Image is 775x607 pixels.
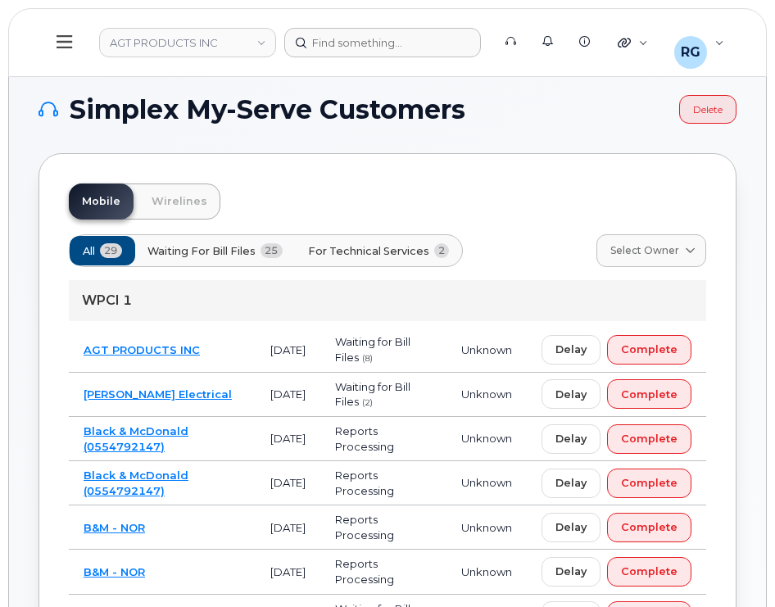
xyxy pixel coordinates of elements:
[610,243,679,258] span: Select Owner
[542,379,601,409] button: Delay
[542,557,601,587] button: Delay
[607,513,691,542] button: Complete
[362,397,373,408] span: (2)
[147,243,256,259] span: Waiting for Bill Files
[308,243,429,259] span: For Technical Services
[621,519,678,535] span: Complete
[461,476,512,489] span: Unknown
[69,280,706,321] div: WPCI 1
[607,469,691,498] button: Complete
[84,424,188,453] a: Black & McDonald (0554792147)
[542,513,601,542] button: Delay
[84,521,145,534] a: B&M - NOR
[461,387,512,401] span: Unknown
[261,243,283,258] span: 25
[607,424,691,454] button: Complete
[256,373,320,417] td: [DATE]
[256,550,320,594] td: [DATE]
[461,521,512,534] span: Unknown
[621,342,678,357] span: Complete
[596,234,706,267] a: Select Owner
[621,431,678,446] span: Complete
[461,432,512,445] span: Unknown
[84,565,145,578] a: B&M - NOR
[542,469,601,498] button: Delay
[335,557,394,586] span: Reports Processing
[362,353,373,364] span: (8)
[335,335,410,364] span: Waiting for Bill Files
[555,475,587,491] span: Delay
[542,424,601,454] button: Delay
[679,95,736,124] a: Delete
[69,183,134,220] a: Mobile
[84,343,200,356] a: AGT PRODUCTS INC
[555,342,587,357] span: Delay
[84,469,188,497] a: Black & McDonald (0554792147)
[70,97,465,122] span: Simplex My-Serve Customers
[335,424,394,453] span: Reports Processing
[555,564,587,579] span: Delay
[607,557,691,587] button: Complete
[335,469,394,497] span: Reports Processing
[621,475,678,491] span: Complete
[256,505,320,550] td: [DATE]
[335,513,394,541] span: Reports Processing
[555,387,587,402] span: Delay
[555,431,587,446] span: Delay
[256,328,320,372] td: [DATE]
[542,335,601,365] button: Delay
[434,243,450,258] span: 2
[621,564,678,579] span: Complete
[607,379,691,409] button: Complete
[256,417,320,461] td: [DATE]
[138,183,220,220] a: Wirelines
[461,565,512,578] span: Unknown
[335,380,410,409] span: Waiting for Bill Files
[621,387,678,402] span: Complete
[555,519,587,535] span: Delay
[256,461,320,505] td: [DATE]
[84,387,232,401] a: [PERSON_NAME] Electrical
[607,335,691,365] button: Complete
[461,343,512,356] span: Unknown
